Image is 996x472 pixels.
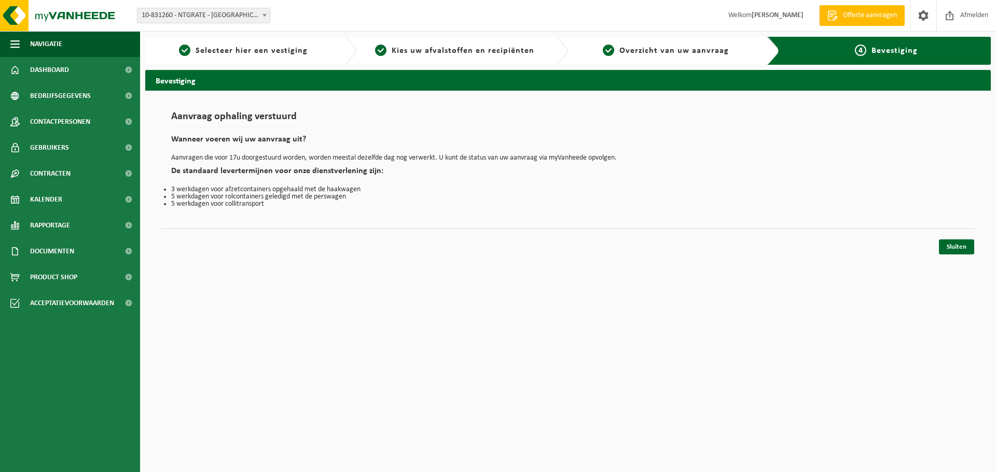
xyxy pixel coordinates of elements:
h2: Bevestiging [145,70,991,90]
span: Contactpersonen [30,109,90,135]
span: 2 [375,45,386,56]
a: 3Overzicht van uw aanvraag [573,45,759,57]
span: Overzicht van uw aanvraag [619,47,729,55]
h1: Aanvraag ophaling verstuurd [171,111,965,127]
span: Offerte aanvragen [840,10,900,21]
span: Selecteer hier een vestiging [196,47,308,55]
span: Bevestiging [872,47,918,55]
span: 1 [179,45,190,56]
span: Documenten [30,238,74,264]
a: Sluiten [939,239,974,254]
span: 3 [603,45,614,56]
h2: De standaard levertermijnen voor onze dienstverlening zijn: [171,167,965,181]
h2: Wanneer voeren wij uw aanvraag uit? [171,135,965,149]
li: 3 werkdagen voor afzetcontainers opgehaald met de haakwagen [171,186,965,193]
a: 1Selecteer hier een vestiging [150,45,336,57]
span: Gebruikers [30,135,69,161]
p: Aanvragen die voor 17u doorgestuurd worden, worden meestal dezelfde dag nog verwerkt. U kunt de s... [171,154,965,162]
span: Kies uw afvalstoffen en recipiënten [392,47,534,55]
span: Acceptatievoorwaarden [30,290,114,316]
span: Bedrijfsgegevens [30,83,91,109]
a: 2Kies uw afvalstoffen en recipiënten [362,45,548,57]
span: 4 [855,45,866,56]
span: Navigatie [30,31,62,57]
span: Contracten [30,161,71,187]
span: 10-831260 - NTGRATE - KORTRIJK [137,8,270,23]
li: 5 werkdagen voor rolcontainers geledigd met de perswagen [171,193,965,201]
span: Dashboard [30,57,69,83]
span: Kalender [30,187,62,212]
a: Offerte aanvragen [819,5,905,26]
span: Rapportage [30,212,70,238]
span: Product Shop [30,264,77,290]
li: 5 werkdagen voor collitransport [171,201,965,208]
strong: [PERSON_NAME] [752,11,804,19]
